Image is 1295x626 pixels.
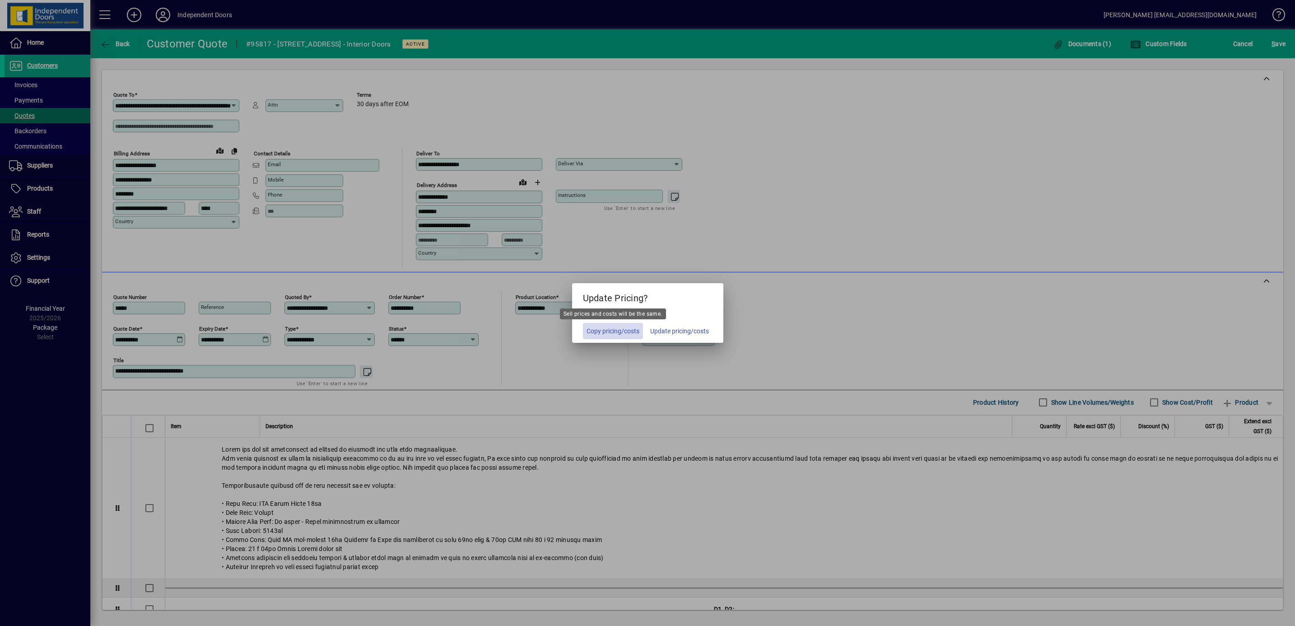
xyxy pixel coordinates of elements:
[572,283,723,309] h5: Update Pricing?
[650,327,709,336] span: Update pricing/costs
[647,323,713,339] button: Update pricing/costs
[560,308,666,319] div: Sell prices and costs will be the same.
[583,323,643,339] button: Copy pricing/costs
[587,327,639,336] span: Copy pricing/costs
